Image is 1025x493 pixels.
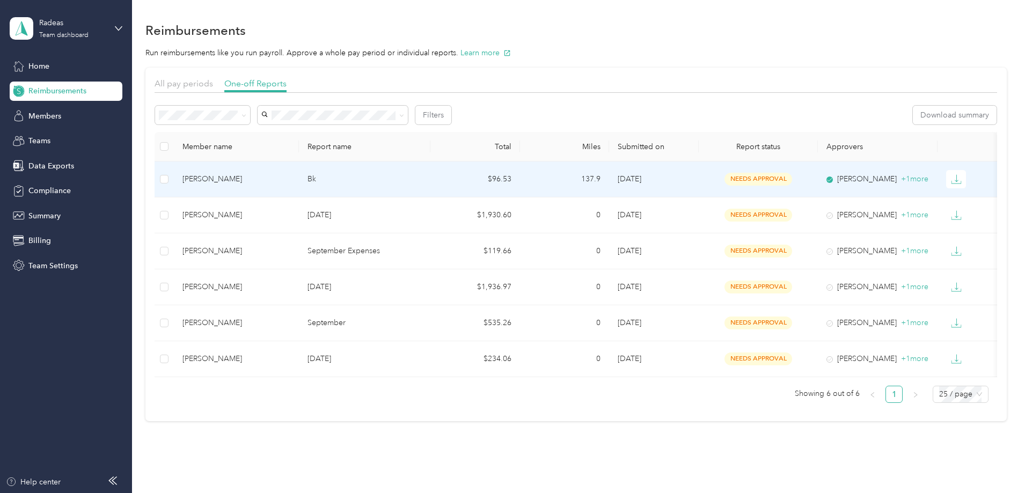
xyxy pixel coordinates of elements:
p: [DATE] [307,209,422,221]
td: 0 [520,269,610,305]
span: Reimbursements [28,85,86,97]
span: Billing [28,235,51,246]
td: 0 [520,341,610,377]
td: 0 [520,197,610,233]
span: Team Settings [28,260,78,271]
td: $119.66 [430,233,520,269]
div: Miles [529,142,601,151]
td: $1,936.97 [430,269,520,305]
span: Home [28,61,49,72]
td: $535.26 [430,305,520,341]
span: + 1 more [901,210,928,219]
span: [DATE] [618,318,641,327]
div: Radeas [39,17,106,28]
div: Member name [182,142,290,151]
div: Page Size [933,386,989,403]
span: needs approval [724,317,792,329]
button: Download summary [913,106,997,124]
span: needs approval [724,352,792,365]
span: Summary [28,210,61,222]
div: [PERSON_NAME] [182,173,290,185]
span: 25 / page [939,386,982,402]
span: [DATE] [618,210,641,219]
td: 0 [520,233,610,269]
div: [PERSON_NAME] [182,209,290,221]
span: Data Exports [28,160,74,172]
span: Compliance [28,185,71,196]
button: right [907,386,924,403]
td: $234.06 [430,341,520,377]
li: Previous Page [864,386,881,403]
button: Help center [6,476,61,488]
span: [DATE] [618,282,641,291]
button: Filters [415,106,451,124]
td: $96.53 [430,161,520,197]
h1: Reimbursements [145,25,246,36]
div: [PERSON_NAME] [826,173,928,185]
span: + 1 more [901,282,928,291]
p: [DATE] [307,281,422,293]
p: Run reimbursements like you run payroll. Approve a whole pay period or individual reports. [145,47,1007,58]
td: 137.9 [520,161,610,197]
div: [PERSON_NAME] [826,281,928,293]
button: left [864,386,881,403]
div: Total [439,142,511,151]
span: Report status [707,142,809,151]
span: + 1 more [901,318,928,327]
th: Report name [299,132,430,161]
li: Next Page [907,386,924,403]
div: [PERSON_NAME] [182,281,290,293]
span: Showing 6 out of 6 [795,386,860,402]
p: [DATE] [307,353,422,365]
span: needs approval [724,209,792,221]
p: September Expenses [307,245,422,257]
span: [DATE] [618,354,641,363]
span: right [912,392,919,398]
span: One-off Reports [224,78,287,89]
span: Members [28,111,61,122]
div: Team dashboard [39,32,89,39]
iframe: Everlance-gr Chat Button Frame [965,433,1025,493]
span: [DATE] [618,174,641,183]
td: $1,930.60 [430,197,520,233]
div: [PERSON_NAME] [182,317,290,329]
button: Learn more [460,47,511,58]
span: left [869,392,876,398]
span: [DATE] [618,246,641,255]
div: [PERSON_NAME] [826,317,928,329]
th: Approvers [818,132,937,161]
p: September [307,317,422,329]
div: [PERSON_NAME] [826,353,928,365]
span: + 1 more [901,246,928,255]
th: Member name [174,132,299,161]
span: Teams [28,135,50,146]
div: [PERSON_NAME] [826,209,928,221]
div: [PERSON_NAME] [182,353,290,365]
span: All pay periods [155,78,213,89]
div: [PERSON_NAME] [182,245,290,257]
li: 1 [885,386,903,403]
td: 0 [520,305,610,341]
span: + 1 more [901,174,928,183]
th: Submitted on [609,132,699,161]
div: [PERSON_NAME] [826,245,928,257]
span: needs approval [724,245,792,257]
span: + 1 more [901,354,928,363]
span: needs approval [724,281,792,293]
p: Bk [307,173,422,185]
span: needs approval [724,173,792,185]
a: 1 [886,386,902,402]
